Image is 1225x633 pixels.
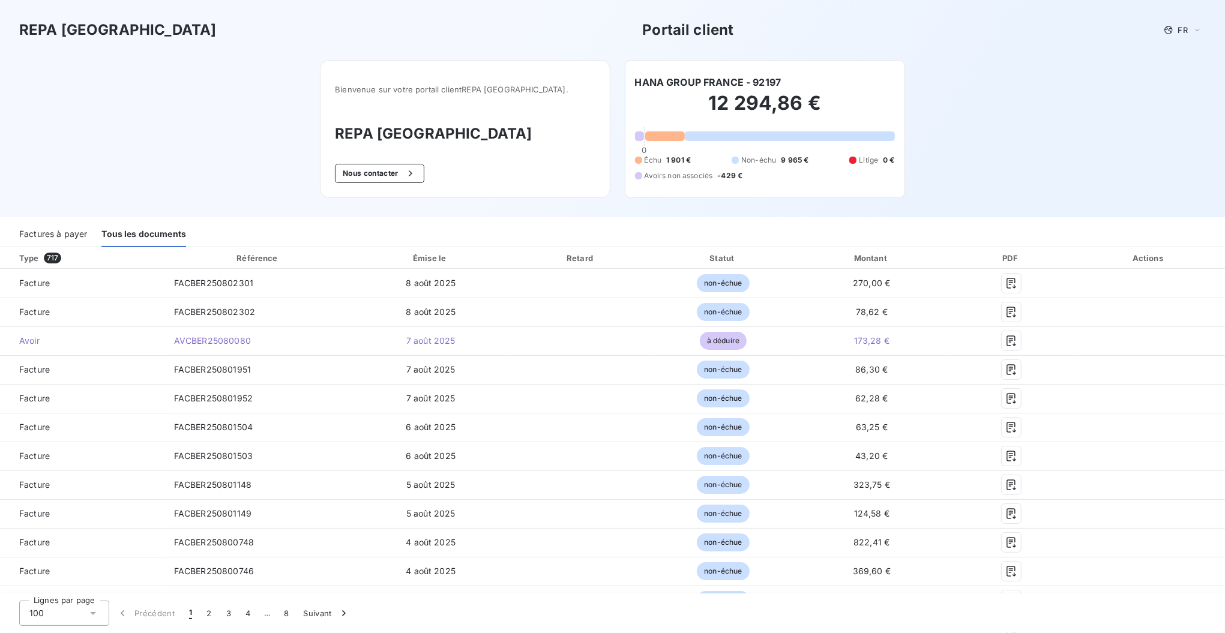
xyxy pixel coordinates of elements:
[697,303,749,321] span: non-échue
[697,447,749,465] span: non-échue
[853,566,891,576] span: 369,60 €
[854,508,889,518] span: 124,58 €
[355,252,507,264] div: Émise le
[796,252,948,264] div: Montant
[238,601,257,626] button: 4
[174,422,253,432] span: FACBER250801504
[511,252,651,264] div: Retard
[635,91,895,127] h2: 12 294,86 €
[855,364,888,374] span: 86,30 €
[406,278,456,288] span: 8 août 2025
[697,476,749,494] span: non-échue
[883,155,894,166] span: 0 €
[697,562,749,580] span: non-échue
[10,421,155,433] span: Facture
[406,393,456,403] span: 7 août 2025
[697,591,749,609] span: non-échue
[10,565,155,577] span: Facture
[655,252,791,264] div: Statut
[697,389,749,407] span: non-échue
[741,155,776,166] span: Non-échu
[10,536,155,548] span: Facture
[236,253,277,263] div: Référence
[10,335,155,347] span: Avoir
[174,393,253,403] span: FACBER250801952
[856,307,888,317] span: 78,62 €
[296,601,357,626] button: Suivant
[697,274,749,292] span: non-échue
[717,170,742,181] span: -429 €
[174,364,251,374] span: FACBER250801951
[406,335,456,346] span: 7 août 2025
[406,566,456,576] span: 4 août 2025
[635,75,781,89] h6: HANA GROUP FRANCE - 92197
[12,252,162,264] div: Type
[406,479,456,490] span: 5 août 2025
[199,601,218,626] button: 2
[44,253,61,263] span: 717
[406,364,456,374] span: 7 août 2025
[19,19,216,41] h3: REPA [GEOGRAPHIC_DATA]
[406,422,456,432] span: 6 août 2025
[174,566,254,576] span: FACBER250800746
[645,170,713,181] span: Avoirs non associés
[257,604,277,623] span: …
[182,601,199,626] button: 1
[645,155,662,166] span: Échu
[174,479,251,490] span: FACBER250801148
[101,222,186,247] div: Tous les documents
[406,537,456,547] span: 4 août 2025
[219,601,238,626] button: 3
[19,222,87,247] div: Factures à payer
[697,505,749,523] span: non-échue
[174,335,251,346] span: AVCBER25080080
[189,607,192,619] span: 1
[174,537,254,547] span: FACBER250800748
[277,601,296,626] button: 8
[335,123,595,145] h3: REPA [GEOGRAPHIC_DATA]
[10,364,155,376] span: Facture
[697,533,749,551] span: non-échue
[10,479,155,491] span: Facture
[953,252,1071,264] div: PDF
[697,361,749,379] span: non-échue
[853,537,889,547] span: 822,41 €
[10,277,155,289] span: Facture
[10,392,155,404] span: Facture
[666,155,691,166] span: 1 901 €
[781,155,808,166] span: 9 965 €
[854,335,889,346] span: 173,28 €
[335,164,424,183] button: Nous contacter
[1178,25,1188,35] span: FR
[174,307,255,317] span: FACBER250802302
[174,451,253,461] span: FACBER250801503
[1076,252,1223,264] div: Actions
[10,508,155,520] span: Facture
[10,306,155,318] span: Facture
[853,479,890,490] span: 323,75 €
[406,451,456,461] span: 6 août 2025
[859,155,878,166] span: Litige
[174,278,253,288] span: FACBER250802301
[642,145,646,155] span: 0
[109,601,182,626] button: Précédent
[174,508,251,518] span: FACBER250801149
[697,418,749,436] span: non-échue
[642,19,733,41] h3: Portail client
[406,307,456,317] span: 8 août 2025
[855,393,888,403] span: 62,28 €
[335,85,595,94] span: Bienvenue sur votre portail client REPA [GEOGRAPHIC_DATA] .
[855,451,888,461] span: 43,20 €
[700,332,747,350] span: à déduire
[856,422,888,432] span: 63,25 €
[853,278,890,288] span: 270,00 €
[10,450,155,462] span: Facture
[29,607,44,619] span: 100
[406,508,456,518] span: 5 août 2025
